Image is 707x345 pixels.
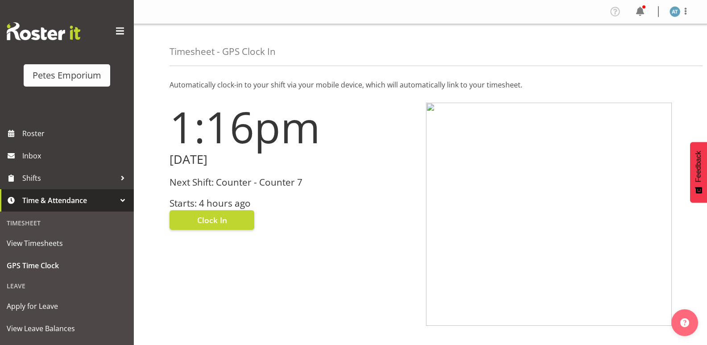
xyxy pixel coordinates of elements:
[33,69,101,82] div: Petes Emporium
[22,149,129,162] span: Inbox
[22,194,116,207] span: Time & Attendance
[7,299,127,313] span: Apply for Leave
[197,214,227,226] span: Clock In
[690,142,707,203] button: Feedback - Show survey
[7,22,80,40] img: Rosterit website logo
[2,277,132,295] div: Leave
[2,295,132,317] a: Apply for Leave
[170,79,671,90] p: Automatically clock-in to your shift via your mobile device, which will automatically link to you...
[170,103,415,151] h1: 1:16pm
[2,254,132,277] a: GPS Time Clock
[22,171,116,185] span: Shifts
[695,151,703,182] span: Feedback
[2,317,132,340] a: View Leave Balances
[170,210,254,230] button: Clock In
[680,318,689,327] img: help-xxl-2.png
[7,322,127,335] span: View Leave Balances
[170,46,276,57] h4: Timesheet - GPS Clock In
[2,214,132,232] div: Timesheet
[7,259,127,272] span: GPS Time Clock
[7,237,127,250] span: View Timesheets
[22,127,129,140] span: Roster
[670,6,680,17] img: alex-micheal-taniwha5364.jpg
[170,198,415,208] h3: Starts: 4 hours ago
[2,232,132,254] a: View Timesheets
[170,177,415,187] h3: Next Shift: Counter - Counter 7
[170,153,415,166] h2: [DATE]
